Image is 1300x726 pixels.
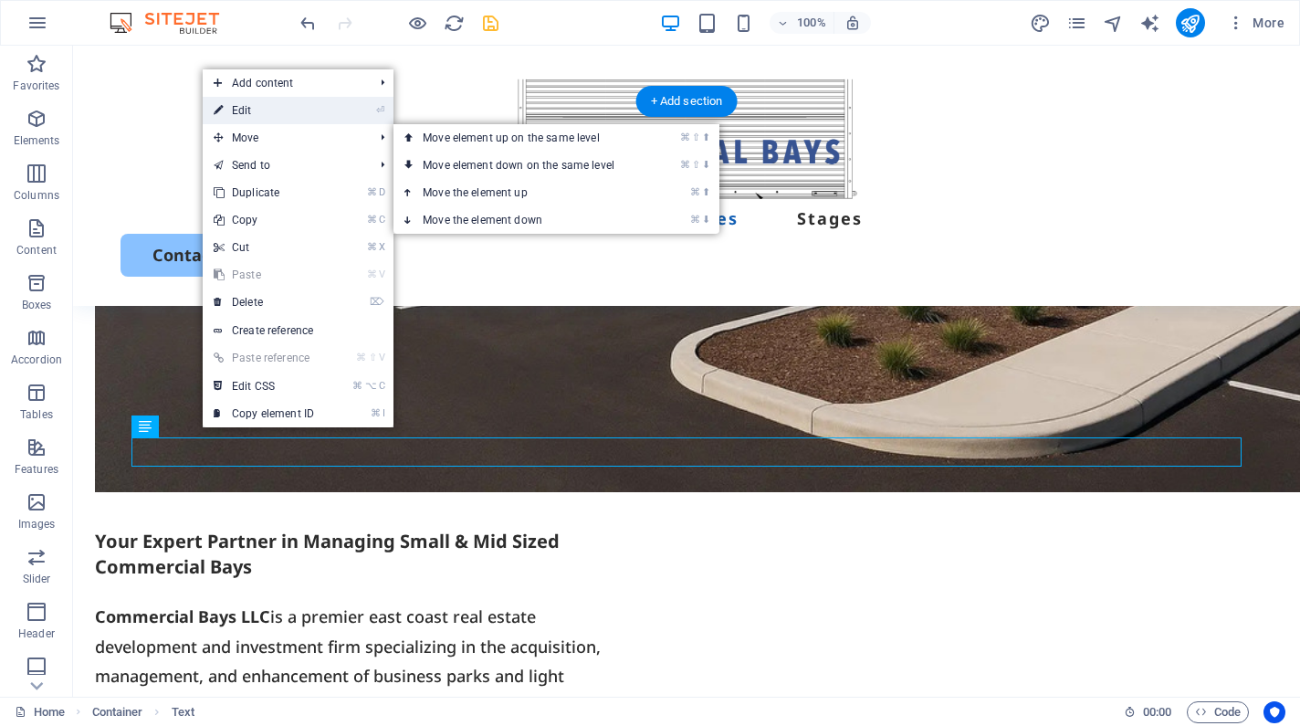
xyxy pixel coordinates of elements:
i: Save (Ctrl+S) [480,13,501,34]
button: publish [1176,8,1205,37]
a: ⌘DDuplicate [203,179,325,206]
span: 00 00 [1143,701,1171,723]
h6: 100% [797,12,826,34]
i: C [379,214,384,226]
p: Tables [20,407,53,422]
i: ⌘ [352,380,362,392]
i: ⬆ [702,186,710,198]
i: Design (Ctrl+Alt+Y) [1030,13,1051,34]
p: Favorites [13,79,59,93]
p: Header [18,626,55,641]
i: ⌘ [367,186,377,198]
i: ⇧ [692,159,700,171]
i: Navigator [1103,13,1124,34]
a: ⌘⬆Move the element up [393,179,651,206]
a: Send to [203,152,366,179]
i: Undo: Add element (Ctrl+Z) [298,13,319,34]
i: ⬇ [702,159,710,171]
i: V [379,268,384,280]
p: Columns [14,188,59,203]
i: ⌥ [365,380,377,392]
a: ⌘CCopy [203,206,325,234]
i: ⌘ [680,132,690,143]
i: AI Writer [1139,13,1160,34]
i: ⇧ [692,132,700,143]
button: Code [1187,701,1249,723]
span: More [1227,14,1284,32]
h6: Session time [1124,701,1172,723]
nav: breadcrumb [92,701,194,723]
p: Boxes [22,298,52,312]
i: Publish [1179,13,1200,34]
i: ⌘ [371,407,381,419]
span: Click to select. Double-click to edit [92,701,143,723]
i: ⌦ [370,296,384,308]
i: ⌘ [367,214,377,226]
i: On resize automatically adjust zoom level to fit chosen device. [844,15,861,31]
button: undo [297,12,319,34]
button: text_generator [1139,12,1161,34]
i: ⌘ [356,352,366,363]
a: ⏎Edit [203,97,325,124]
span: Move [203,124,366,152]
i: ⌘ [690,214,700,226]
i: X [379,241,384,253]
i: C [379,380,384,392]
button: pages [1066,12,1088,34]
a: ⌘VPaste [203,261,325,289]
i: Reload page [444,13,465,34]
i: V [379,352,384,363]
span: Add content [203,69,366,97]
i: I [383,407,384,419]
a: ⌘⌥CEdit CSS [203,373,325,400]
a: ⌘ICopy element ID [203,400,325,427]
div: + Add section [636,86,738,117]
i: ⌘ [367,268,377,280]
a: ⌘⇧⬆Move element up on the same level [393,124,651,152]
i: ⌘ [690,186,700,198]
span: : [1156,705,1158,719]
i: ⏎ [376,104,384,116]
button: save [479,12,501,34]
button: reload [443,12,465,34]
a: Click to cancel selection. Double-click to open Pages [15,701,65,723]
p: Images [18,517,56,531]
button: 100% [770,12,834,34]
p: Content [16,243,57,258]
a: Create reference [203,317,393,344]
a: ⌦Delete [203,289,325,316]
img: Editor Logo [105,12,242,34]
span: Click to select. Double-click to edit [172,701,194,723]
button: More [1220,8,1292,37]
button: design [1030,12,1052,34]
span: Code [1195,701,1241,723]
i: ⬇ [702,214,710,226]
i: ⌘ [367,241,377,253]
i: D [379,186,384,198]
button: Usercentrics [1263,701,1285,723]
a: ⌘⇧⬇Move element down on the same level [393,152,651,179]
i: ⌘ [680,159,690,171]
i: Pages (Ctrl+Alt+S) [1066,13,1087,34]
button: navigator [1103,12,1125,34]
button: Click here to leave preview mode and continue editing [406,12,428,34]
a: ⌘⬇Move the element down [393,206,651,234]
i: ⇧ [369,352,377,363]
a: ⌘XCut [203,234,325,261]
i: ⬆ [702,132,710,143]
p: Features [15,462,58,477]
p: Elements [14,133,60,148]
p: Accordion [11,352,62,367]
a: ⌘⇧VPaste reference [203,344,325,372]
p: Slider [23,572,51,586]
